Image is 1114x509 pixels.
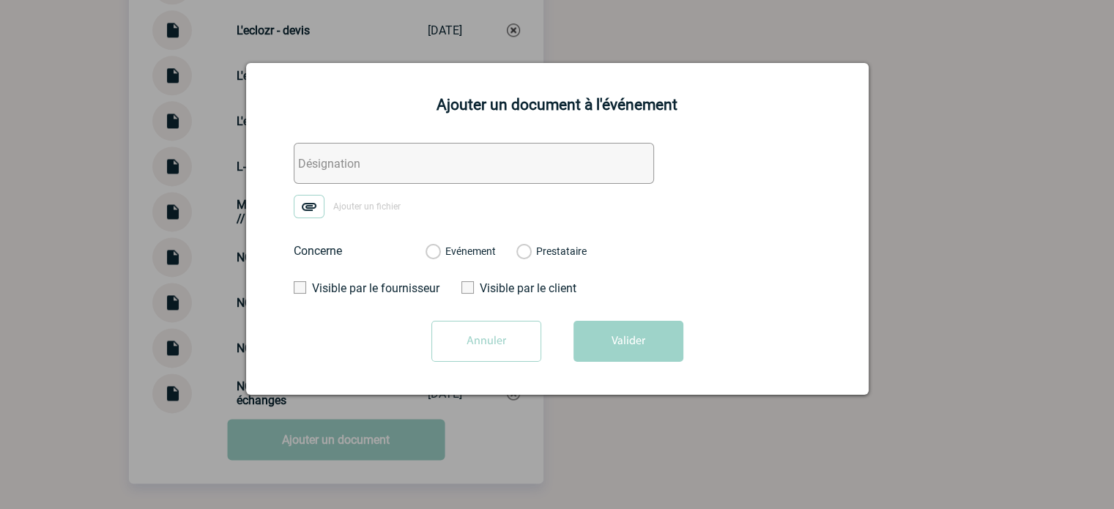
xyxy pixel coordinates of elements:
h2: Ajouter un document à l'événement [264,96,850,114]
span: Ajouter un fichier [333,202,401,212]
button: Valider [573,321,683,362]
label: Evénement [426,245,439,259]
input: Annuler [431,321,541,362]
label: Visible par le client [461,281,597,295]
label: Prestataire [516,245,530,259]
input: Désignation [294,143,654,184]
label: Visible par le fournisseur [294,281,429,295]
label: Concerne [294,244,411,258]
